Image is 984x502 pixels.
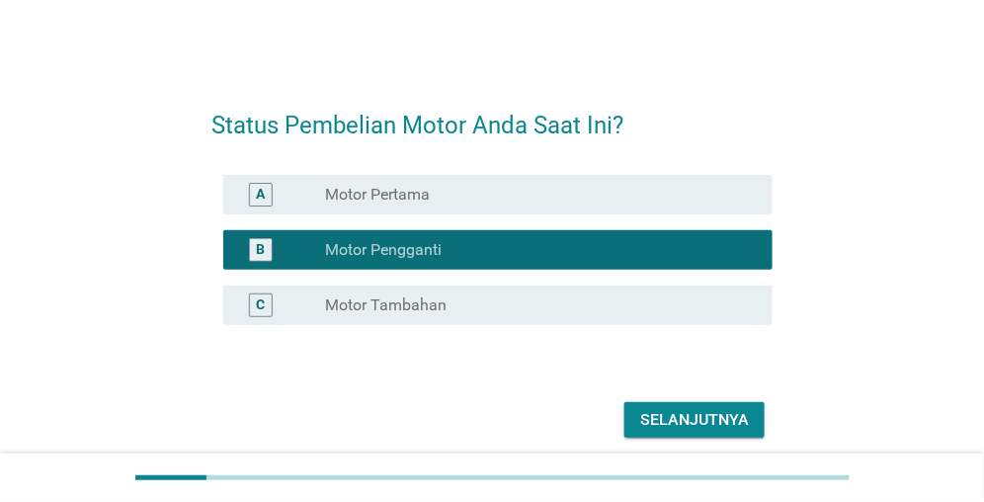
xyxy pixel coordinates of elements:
[256,239,265,260] div: B
[256,184,265,205] div: A
[640,408,749,432] div: Selanjutnya
[256,294,265,315] div: C
[325,185,430,205] label: Motor Pertama
[624,402,765,438] button: Selanjutnya
[211,88,773,143] h2: Status Pembelian Motor Anda Saat Ini?
[325,295,447,315] label: Motor Tambahan
[325,240,442,260] label: Motor Pengganti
